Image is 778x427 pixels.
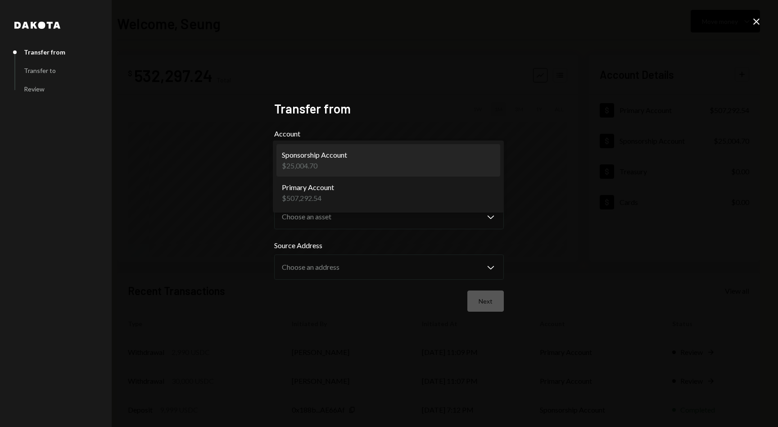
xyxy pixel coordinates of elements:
div: Primary Account [282,182,334,193]
button: Asset [274,204,504,229]
h2: Transfer from [274,100,504,118]
div: Review [24,85,45,93]
button: Source Address [274,254,504,280]
div: $507,292.54 [282,193,334,204]
div: Transfer from [24,48,65,56]
div: Sponsorship Account [282,150,347,160]
label: Account [274,128,504,139]
label: Source Address [274,240,504,251]
div: $25,004.70 [282,160,347,171]
div: Transfer to [24,67,56,74]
